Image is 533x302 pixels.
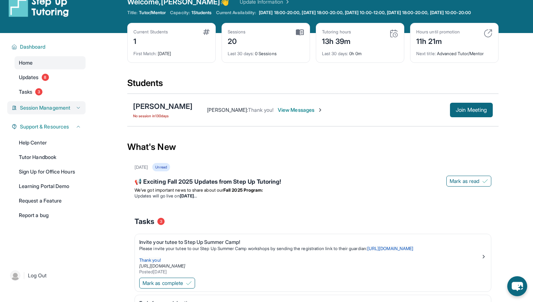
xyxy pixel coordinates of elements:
div: Invite your tutee to Step Up Summer Camp! [139,238,481,246]
div: 13h 39m [322,35,351,46]
div: 1 [133,35,168,46]
span: Tasks [135,216,154,226]
span: Thank you! [139,257,161,263]
span: No session in 130 days [133,113,193,119]
a: Learning Portal Demo [15,180,86,193]
div: [DATE] [133,46,210,57]
div: Current Students [133,29,168,35]
span: Current Availability: [216,10,256,16]
span: Home [19,59,33,66]
span: View Messages [278,106,323,114]
img: Mark as complete [186,280,192,286]
a: [URL][DOMAIN_NAME] [139,263,185,269]
img: card [389,29,398,38]
button: Session Management [17,104,81,111]
span: Log Out [28,272,47,279]
a: Report a bug [15,209,86,222]
a: [DATE] 18:00-20:00, [DATE] 18:00-20:00, [DATE] 10:00-12:00, [DATE] 18:00-20:00, [DATE] 10:00-20:00 [257,10,472,16]
button: chat-button [507,276,527,296]
div: 0h 0m [322,46,398,57]
img: card [203,29,210,35]
button: Mark as read [446,176,491,187]
a: Sign Up for Office Hours [15,165,86,178]
span: [PERSON_NAME] : [207,107,248,113]
a: Invite your tutee to Step Up Summer Camp!Please invite your tutee to our Step Up Summer Camp work... [135,234,491,276]
a: [URL][DOMAIN_NAME] [367,246,413,251]
button: Mark as complete [139,278,195,289]
div: Hours until promotion [416,29,460,35]
button: Support & Resources [17,123,81,130]
span: First Match : [133,51,157,56]
div: 20 [228,35,246,46]
span: 8 [42,74,49,81]
span: Session Management [20,104,70,111]
a: Request a Feature [15,194,86,207]
span: Join Meeting [456,108,487,112]
span: 1 Students [191,10,212,16]
span: Mark as complete [142,279,183,287]
div: Advanced Tutor/Mentor [416,46,492,57]
span: Thank you! [248,107,273,113]
div: Tutoring hours [322,29,351,35]
img: Chevron-Right [317,107,323,113]
a: Home [15,56,86,69]
span: Mark as read [450,177,479,185]
span: Tutor/Mentor [139,10,166,16]
div: 📢 Exciting Fall 2025 Updates from Step Up Tutoring! [135,177,491,187]
span: Updates [19,74,39,81]
div: Students [127,77,499,93]
div: 0 Sessions [228,46,304,57]
strong: Fall 2025 Program: [223,187,263,193]
button: Dashboard [17,43,81,50]
span: Tasks [19,88,32,95]
div: What's New [127,131,499,163]
button: Join Meeting [450,103,493,117]
span: [DATE] 18:00-20:00, [DATE] 18:00-20:00, [DATE] 10:00-12:00, [DATE] 18:00-20:00, [DATE] 10:00-20:00 [259,10,471,16]
strong: [DATE] [180,193,197,199]
span: | [23,271,25,280]
img: user-img [10,270,20,281]
div: [DATE] [135,164,148,170]
a: |Log Out [7,268,86,283]
span: Last 30 days : [228,51,254,56]
a: Help Center [15,136,86,149]
span: Support & Resources [20,123,69,130]
div: 11h 21m [416,35,460,46]
div: Unread [152,163,170,171]
span: Capacity: [170,10,190,16]
span: We’ve got important news to share about our [135,187,223,193]
a: Tasks3 [15,85,86,98]
div: Posted [DATE] [139,269,481,275]
a: Tutor Handbook [15,151,86,164]
img: card [484,29,492,38]
span: Next title : [416,51,436,56]
span: 3 [35,88,42,95]
span: Dashboard [20,43,46,50]
img: card [296,29,304,36]
span: 3 [157,218,165,225]
span: Last 30 days : [322,51,348,56]
img: Mark as read [482,178,488,184]
span: Title: [127,10,137,16]
div: Sessions [228,29,246,35]
p: Please invite your tutee to our Step Up Summer Camp workshops by sending the registration link to... [139,246,481,252]
li: Updates will go live on [135,193,491,199]
a: Updates8 [15,71,86,84]
div: [PERSON_NAME] [133,101,193,111]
